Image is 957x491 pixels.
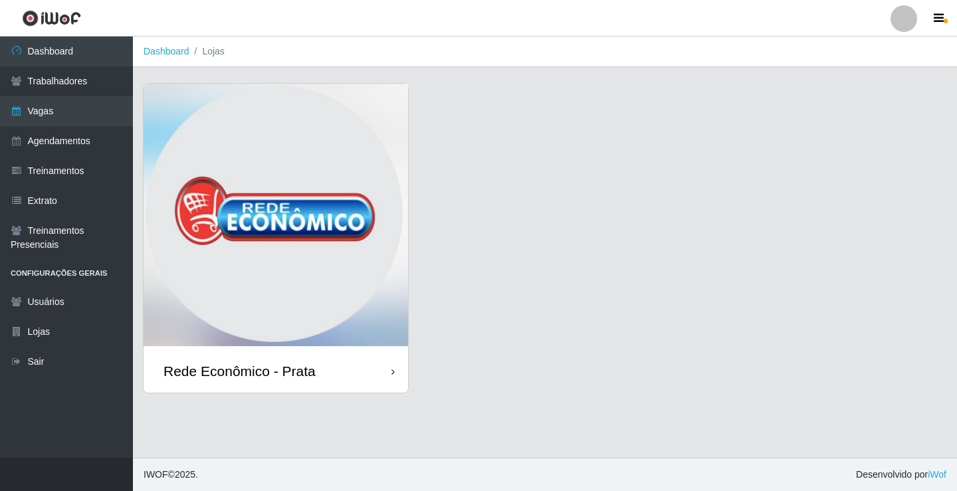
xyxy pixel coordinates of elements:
[856,468,946,482] span: Desenvolvido por
[144,84,408,393] a: Rede Econômico - Prata
[189,45,225,58] li: Lojas
[22,10,81,27] img: CoreUI Logo
[163,363,316,379] div: Rede Econômico - Prata
[144,469,168,480] span: IWOF
[144,468,198,482] span: © 2025 .
[133,37,957,67] nav: breadcrumb
[928,469,946,480] a: iWof
[144,46,189,56] a: Dashboard
[144,84,408,349] img: cardImg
